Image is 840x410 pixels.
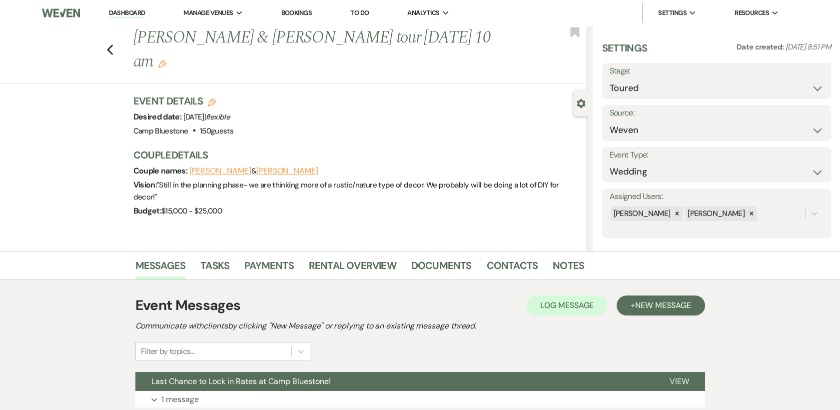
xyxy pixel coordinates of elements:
h1: [PERSON_NAME] & [PERSON_NAME] tour [DATE] 10 am [133,26,493,73]
span: View [670,376,689,386]
span: Date created: [737,42,786,52]
a: Rental Overview [309,257,396,279]
h2: Communicate with clients by clicking "New Message" or replying to an existing message thread. [135,320,705,332]
div: [PERSON_NAME] [611,206,672,221]
label: Source: [610,106,824,120]
button: 1 message [135,391,705,408]
button: [PERSON_NAME] [256,167,318,175]
span: Vision: [133,179,157,190]
span: flexible [206,112,230,122]
img: Weven Logo [42,2,80,23]
h3: Couple Details [133,148,578,162]
span: Settings [658,8,687,18]
button: Last Chance to Lock in Rates at Camp Bluestone! [135,372,654,391]
div: [PERSON_NAME] [685,206,746,221]
a: Contacts [487,257,538,279]
span: $15,000 - $25,000 [161,206,222,216]
span: [DATE] | [183,112,230,122]
span: Manage Venues [183,8,233,18]
span: Couple names: [133,165,189,176]
a: Documents [411,257,472,279]
span: Log Message [540,300,594,310]
div: Filter by topics... [141,345,194,357]
button: Close lead details [577,98,586,107]
a: To Do [350,8,369,17]
label: Assigned Users: [610,189,824,204]
span: New Message [635,300,691,310]
button: Log Message [526,295,608,315]
button: Edit [158,59,166,68]
span: Budget: [133,205,162,216]
span: Desired date: [133,111,183,122]
span: Analytics [407,8,439,18]
a: Bookings [281,8,312,17]
h3: Event Details [133,94,234,108]
button: +New Message [617,295,705,315]
a: Payments [244,257,294,279]
label: Stage: [610,64,824,78]
span: Resources [735,8,769,18]
span: & [189,166,318,176]
span: Last Chance to Lock in Rates at Camp Bluestone! [151,376,331,386]
a: Notes [553,257,584,279]
label: Event Type: [610,148,824,162]
span: " Still in the planning phase- we are thinking more of a rustic/nature type of decor. We probably... [133,180,559,202]
a: Tasks [200,257,229,279]
button: [PERSON_NAME] [189,167,251,175]
span: 150 guests [200,126,233,136]
span: [DATE] 8:51 PM [786,42,831,52]
h3: Settings [602,41,648,63]
span: Camp Bluestone [133,126,188,136]
a: Dashboard [109,8,145,18]
h1: Event Messages [135,295,241,316]
button: View [654,372,705,391]
p: 1 message [161,393,199,406]
a: Messages [135,257,186,279]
